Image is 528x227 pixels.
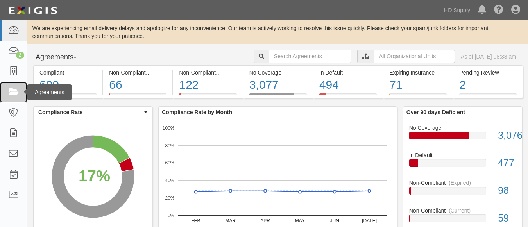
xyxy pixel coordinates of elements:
div: In Default [319,69,377,77]
a: HD Supply [440,2,474,18]
input: All Organizational Units [374,50,455,63]
text: MAR [226,218,236,223]
div: Non-Compliant (Current) [109,69,166,77]
text: JUN [330,218,339,223]
div: Non-Compliant [403,207,522,214]
div: 2 [16,52,24,59]
a: In Default477 [409,151,516,179]
div: Non-Compliant (Expired) [179,69,236,77]
b: Compliance Rate by Month [162,109,232,115]
text: 0% [168,213,175,218]
a: Non-Compliant(Current)66 [103,93,172,100]
div: (Current) [449,207,471,214]
div: In Default [403,151,522,159]
div: 71 [389,77,447,93]
div: Expiring Insurance [389,69,447,77]
div: No Coverage [403,124,522,132]
div: Non-Compliant [403,179,522,187]
div: 98 [492,184,522,198]
div: 66 [109,77,166,93]
text: 20% [165,195,175,201]
div: Compliant [39,69,97,77]
div: 2 [459,77,516,93]
input: Search Agreements [269,50,351,63]
div: 477 [492,156,522,170]
a: Expiring Insurance71 [383,93,453,100]
img: logo-5460c22ac91f19d4615b14bd174203de0afe785f0fc80cf4dbbc73dc1793850b.png [6,4,60,18]
text: 100% [163,125,175,130]
div: No Coverage [249,69,307,77]
i: Help Center - Complianz [494,5,503,15]
div: 59 [492,211,522,225]
text: FEB [191,218,200,223]
b: Over 90 days Deficient [406,109,465,115]
text: 80% [165,143,175,148]
text: 60% [165,160,175,166]
div: We are experiencing email delivery delays and apologize for any inconvenience. Our team is active... [27,24,528,40]
div: 494 [319,77,377,93]
div: 3,076 [492,129,522,143]
a: Non-Compliant(Expired)122 [173,93,242,100]
div: 3,077 [249,77,307,93]
div: Pending Review [459,69,516,77]
span: Compliance Rate [38,108,142,116]
div: 690 [39,77,97,93]
div: (Current) [149,69,171,77]
text: [DATE] [362,218,377,223]
a: No Coverage3,077 [243,93,313,100]
div: (Expired) [449,179,471,187]
div: Agreements [27,84,72,100]
text: 40% [165,178,175,183]
button: Agreements [33,50,92,65]
text: APR [260,218,270,223]
div: (Expired) [219,69,241,77]
a: Pending Review2 [453,93,523,100]
div: As of [DATE] 08:38 am [461,53,516,61]
div: 17% [79,165,110,188]
a: Non-Compliant(Expired)98 [409,179,516,207]
button: Compliance Rate [34,107,152,118]
div: 122 [179,77,236,93]
a: No Coverage3,076 [409,124,516,152]
text: MAY [295,218,305,223]
a: In Default494 [313,93,383,100]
